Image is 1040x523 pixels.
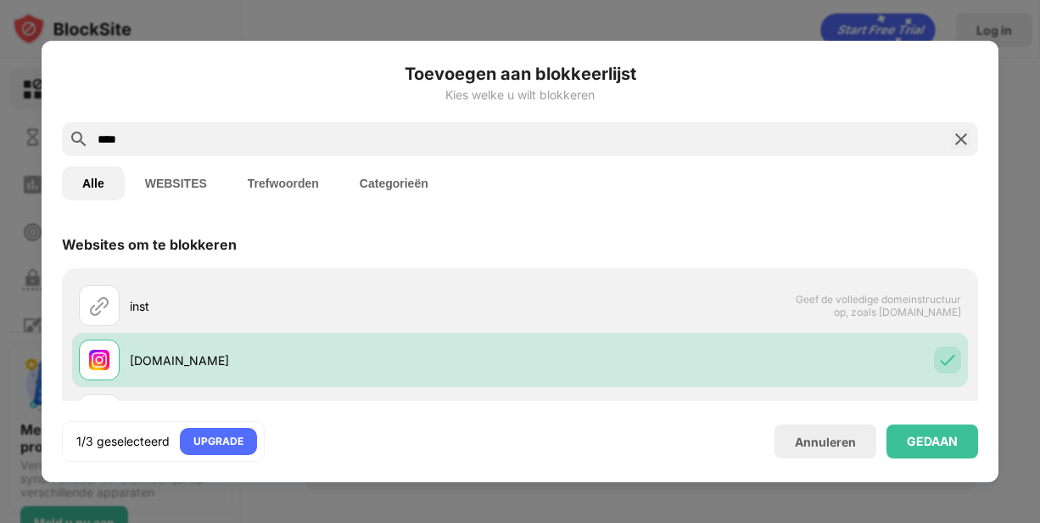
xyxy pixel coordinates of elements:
img: favicons [89,350,109,370]
span: Geef de volledige domeinstructuur op, zoals [DOMAIN_NAME] [786,293,961,318]
div: UPGRADE [193,433,243,450]
button: Categorieën [339,166,449,200]
h6: Toevoegen aan blokkeerlijst [62,61,978,87]
img: search.svg [69,129,89,149]
div: Kies welke u wilt blokkeren [62,88,978,102]
div: GEDAAN [907,435,958,448]
button: WEBSITES [125,166,227,200]
img: search-close [951,129,971,149]
div: 1/3 geselecteerd [76,433,170,450]
div: Annuleren [795,435,856,449]
img: url.svg [89,295,109,316]
div: Websites om te blokkeren [62,236,237,253]
button: Trefwoorden [227,166,339,200]
div: [DOMAIN_NAME] [130,351,520,369]
div: inst [130,297,520,315]
button: Alle [62,166,125,200]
